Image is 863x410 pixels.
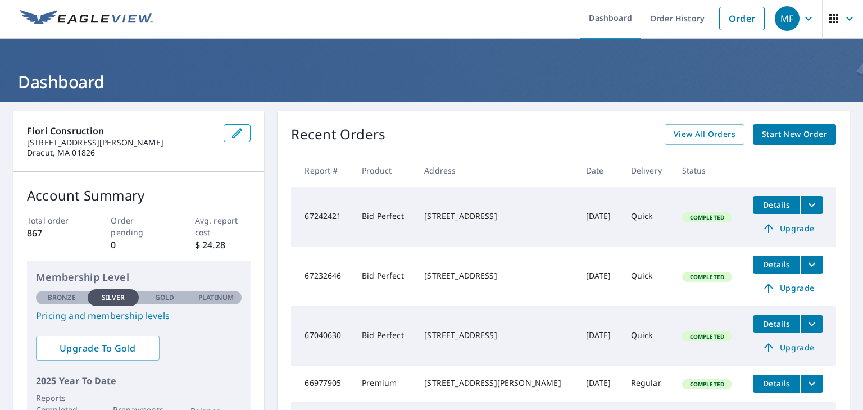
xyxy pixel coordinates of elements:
p: $ 24.28 [195,238,251,252]
td: [DATE] [577,306,622,366]
a: Order [719,7,765,30]
td: 67232646 [291,247,353,306]
td: 67242421 [291,187,353,247]
button: detailsBtn-66977905 [753,375,800,393]
div: [STREET_ADDRESS][PERSON_NAME] [424,377,567,389]
span: Upgrade [760,281,816,295]
td: Quick [622,306,673,366]
td: Premium [353,366,415,402]
td: Bid Perfect [353,247,415,306]
p: Fiori Consruction [27,124,215,138]
a: View All Orders [665,124,744,145]
td: [DATE] [577,247,622,306]
th: Status [673,154,744,187]
th: Address [415,154,576,187]
span: Details [760,318,793,329]
div: [STREET_ADDRESS] [424,211,567,222]
td: [DATE] [577,187,622,247]
img: EV Logo [20,10,153,27]
td: 66977905 [291,366,353,402]
span: Completed [683,273,731,281]
p: Recent Orders [291,124,385,145]
a: Start New Order [753,124,836,145]
th: Delivery [622,154,673,187]
button: detailsBtn-67232646 [753,256,800,274]
td: [DATE] [577,366,622,402]
td: Bid Perfect [353,187,415,247]
p: [STREET_ADDRESS][PERSON_NAME] [27,138,215,148]
p: Order pending [111,215,167,238]
div: MF [775,6,800,31]
th: Product [353,154,415,187]
button: filesDropdownBtn-67242421 [800,196,823,214]
td: Bid Perfect [353,306,415,366]
p: Bronze [48,293,76,303]
button: filesDropdownBtn-66977905 [800,375,823,393]
a: Upgrade [753,279,823,297]
span: Upgrade [760,341,816,354]
td: Regular [622,366,673,402]
p: 867 [27,226,83,240]
button: filesDropdownBtn-67232646 [800,256,823,274]
button: detailsBtn-67242421 [753,196,800,214]
p: Total order [27,215,83,226]
th: Date [577,154,622,187]
a: Upgrade To Gold [36,336,160,361]
p: Dracut, MA 01826 [27,148,215,158]
span: Upgrade To Gold [45,342,151,354]
a: Upgrade [753,220,823,238]
p: 0 [111,238,167,252]
p: Silver [102,293,125,303]
a: Pricing and membership levels [36,309,242,322]
span: View All Orders [674,127,735,142]
span: Completed [683,213,731,221]
span: Details [760,199,793,210]
span: Upgrade [760,222,816,235]
p: 2025 Year To Date [36,374,242,388]
p: Membership Level [36,270,242,285]
a: Upgrade [753,339,823,357]
div: [STREET_ADDRESS] [424,270,567,281]
p: Avg. report cost [195,215,251,238]
span: Details [760,259,793,270]
td: Quick [622,187,673,247]
h1: Dashboard [13,70,850,93]
div: [STREET_ADDRESS] [424,330,567,341]
span: Completed [683,380,731,388]
p: Account Summary [27,185,251,206]
p: Gold [155,293,174,303]
span: Completed [683,332,731,340]
button: detailsBtn-67040630 [753,315,800,333]
span: Start New Order [762,127,827,142]
th: Report # [291,154,353,187]
p: Platinum [198,293,234,303]
span: Details [760,378,793,389]
button: filesDropdownBtn-67040630 [800,315,823,333]
td: Quick [622,247,673,306]
td: 67040630 [291,306,353,366]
